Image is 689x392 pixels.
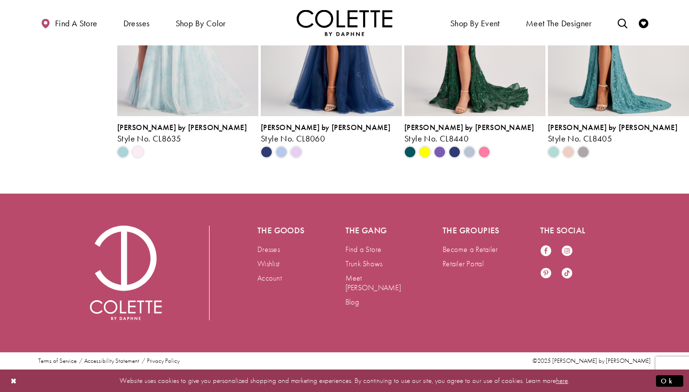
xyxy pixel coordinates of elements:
[257,244,280,254] a: Dresses
[38,10,100,36] a: Find a store
[533,357,651,365] span: ©2025 [PERSON_NAME] by [PERSON_NAME]
[404,133,468,144] span: Style No. CL8440
[448,10,502,36] span: Shop By Event
[34,358,183,364] ul: Post footer menu
[449,146,460,158] i: Navy Blue
[540,226,600,235] h5: The social
[656,375,683,387] button: Submit Dialog
[443,244,498,254] a: Become a Retailer
[561,267,573,280] a: Visit our TikTok - Opens in new tab
[121,10,152,36] span: Dresses
[523,10,594,36] a: Meet the designer
[261,123,402,143] div: Colette by Daphne Style No. CL8060
[117,123,258,143] div: Colette by Daphne Style No. CL8635
[548,146,559,158] i: Sea Glass
[173,10,228,36] span: Shop by color
[55,19,98,28] span: Find a store
[345,226,405,235] h5: The gang
[548,133,612,144] span: Style No. CL8405
[404,123,545,143] div: Colette by Daphne Style No. CL8440
[540,267,552,280] a: Visit our Pinterest - Opens in new tab
[548,123,689,143] div: Colette by Daphne Style No. CL8405
[132,146,144,158] i: Light Pink
[123,19,150,28] span: Dresses
[261,146,272,158] i: Navy Blue
[38,358,77,364] a: Terms of Service
[257,259,279,269] a: Wishlist
[443,226,502,235] h5: The groupies
[261,133,325,144] span: Style No. CL8060
[147,358,179,364] a: Privacy Policy
[636,10,651,36] a: Check Wishlist
[84,358,139,364] a: Accessibility Statement
[478,146,490,158] i: Cotton Candy
[345,259,383,269] a: Trunk Shows
[404,146,416,158] i: Spruce
[297,10,392,36] img: Colette by Daphne
[90,226,162,320] a: Visit Colette by Daphne Homepage
[176,19,226,28] span: Shop by color
[290,146,302,158] i: Lilac
[443,259,484,269] a: Retailer Portal
[556,376,568,385] a: here
[450,19,500,28] span: Shop By Event
[434,146,445,158] i: Violet
[540,245,552,258] a: Visit our Facebook - Opens in new tab
[257,273,282,283] a: Account
[561,245,573,258] a: Visit our Instagram - Opens in new tab
[535,240,587,285] ul: Follow us
[117,146,129,158] i: Sky Blue
[297,10,392,36] a: Visit Home Page
[261,122,390,132] span: [PERSON_NAME] by [PERSON_NAME]
[615,10,630,36] a: Toggle search
[563,146,574,158] i: Rose
[345,297,359,307] a: Blog
[90,226,162,320] img: Colette by Daphne
[69,374,620,387] p: Website uses cookies to give you personalized shopping and marketing experiences. By continuing t...
[464,146,475,158] i: Ice Blue
[578,146,589,158] i: Smoke
[276,146,287,158] i: Bluebell
[345,273,401,293] a: Meet [PERSON_NAME]
[345,244,382,254] a: Find a Store
[117,133,181,144] span: Style No. CL8635
[419,146,431,158] i: Yellow
[404,122,534,132] span: [PERSON_NAME] by [PERSON_NAME]
[257,226,307,235] h5: The goods
[117,122,247,132] span: [PERSON_NAME] by [PERSON_NAME]
[548,122,678,132] span: [PERSON_NAME] by [PERSON_NAME]
[526,19,592,28] span: Meet the designer
[6,372,22,389] button: Close Dialog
